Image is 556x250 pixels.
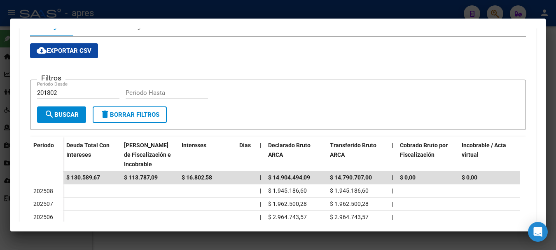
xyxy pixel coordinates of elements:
[33,142,54,149] span: Período
[124,142,171,167] span: [PERSON_NAME] de Fiscalización e Incobrable
[257,137,265,173] datatable-header-cell: |
[400,142,448,158] span: Cobrado Bruto por Fiscalización
[268,174,310,181] span: $ 14.904.494,09
[392,174,393,181] span: |
[66,174,100,181] span: $ 130.589,67
[260,174,262,181] span: |
[63,137,121,173] datatable-header-cell: Deuda Total Con Intereses
[37,47,91,54] span: Exportar CSV
[462,142,506,158] span: Incobrable / Acta virtual
[268,142,311,158] span: Declarado Bruto ARCA
[44,111,79,118] span: Buscar
[124,174,158,181] span: $ 113.787,09
[30,137,63,171] datatable-header-cell: Período
[121,137,178,173] datatable-header-cell: Deuda Bruta Neto de Fiscalización e Incobrable
[37,106,86,123] button: Buscar
[260,200,261,207] span: |
[37,73,65,83] h3: Filtros
[392,200,393,207] span: |
[260,187,261,194] span: |
[327,137,388,173] datatable-header-cell: Transferido Bruto ARCA
[30,43,98,58] button: Exportar CSV
[392,187,393,194] span: |
[44,109,54,119] mat-icon: search
[182,142,206,149] span: Intereses
[400,174,416,181] span: $ 0,00
[268,200,307,207] span: $ 1.962.500,28
[388,137,397,173] datatable-header-cell: |
[392,214,393,220] span: |
[462,174,477,181] span: $ 0,00
[265,137,327,173] datatable-header-cell: Declarado Bruto ARCA
[268,214,307,220] span: $ 2.964.743,57
[458,137,520,173] datatable-header-cell: Incobrable / Acta virtual
[66,142,110,158] span: Deuda Total Con Intereses
[330,174,372,181] span: $ 14.790.707,00
[330,142,376,158] span: Transferido Bruto ARCA
[397,137,458,173] datatable-header-cell: Cobrado Bruto por Fiscalización
[178,137,236,173] datatable-header-cell: Intereses
[100,109,110,119] mat-icon: delete
[392,142,393,149] span: |
[330,200,369,207] span: $ 1.962.500,28
[330,214,369,220] span: $ 2.964.743,57
[100,111,159,118] span: Borrar Filtros
[93,106,167,123] button: Borrar Filtros
[260,142,262,149] span: |
[260,214,261,220] span: |
[268,187,307,194] span: $ 1.945.186,60
[528,222,548,242] div: Open Intercom Messenger
[330,187,369,194] span: $ 1.945.186,60
[239,142,251,149] span: Dias
[236,137,257,173] datatable-header-cell: Dias
[182,174,212,181] span: $ 16.802,58
[33,214,53,220] span: 202506
[37,45,47,55] mat-icon: cloud_download
[33,200,53,207] span: 202507
[33,188,53,194] span: 202508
